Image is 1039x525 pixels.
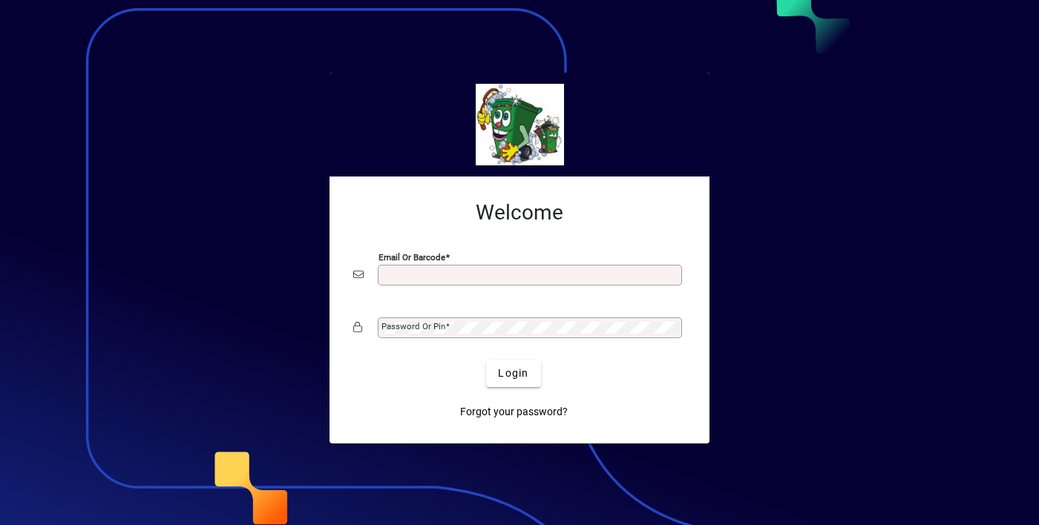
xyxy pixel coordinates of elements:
[381,321,445,331] mat-label: Password or Pin
[378,251,445,262] mat-label: Email or Barcode
[454,399,574,426] a: Forgot your password?
[353,200,686,225] h2: Welcome
[486,360,540,387] button: Login
[498,366,528,381] span: Login
[460,404,568,420] span: Forgot your password?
